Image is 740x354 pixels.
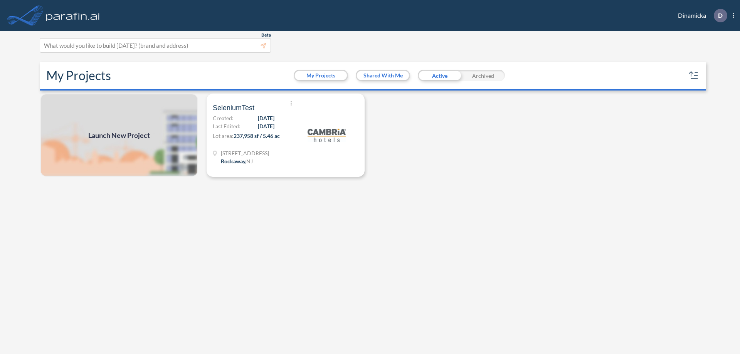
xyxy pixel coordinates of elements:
[461,70,505,81] div: Archived
[213,133,234,139] span: Lot area:
[213,114,234,122] span: Created:
[221,158,246,164] span: Rockaway ,
[258,114,274,122] span: [DATE]
[40,94,198,177] img: add
[688,69,700,82] button: sort
[40,94,198,177] a: Launch New Project
[258,122,274,130] span: [DATE]
[88,130,150,141] span: Launch New Project
[261,32,271,38] span: Beta
[718,12,723,19] p: D
[418,70,461,81] div: Active
[234,133,280,139] span: 237,958 sf / 5.46 ac
[44,8,101,23] img: logo
[213,122,240,130] span: Last Edited:
[213,103,254,112] span: SeleniumTest
[308,116,346,154] img: logo
[221,157,253,165] div: Rockaway, NJ
[221,149,269,157] span: 321 Mt Hope Ave
[246,158,253,164] span: NJ
[46,68,111,83] h2: My Projects
[357,71,409,80] button: Shared With Me
[295,71,347,80] button: My Projects
[666,9,734,22] div: Dinamicka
